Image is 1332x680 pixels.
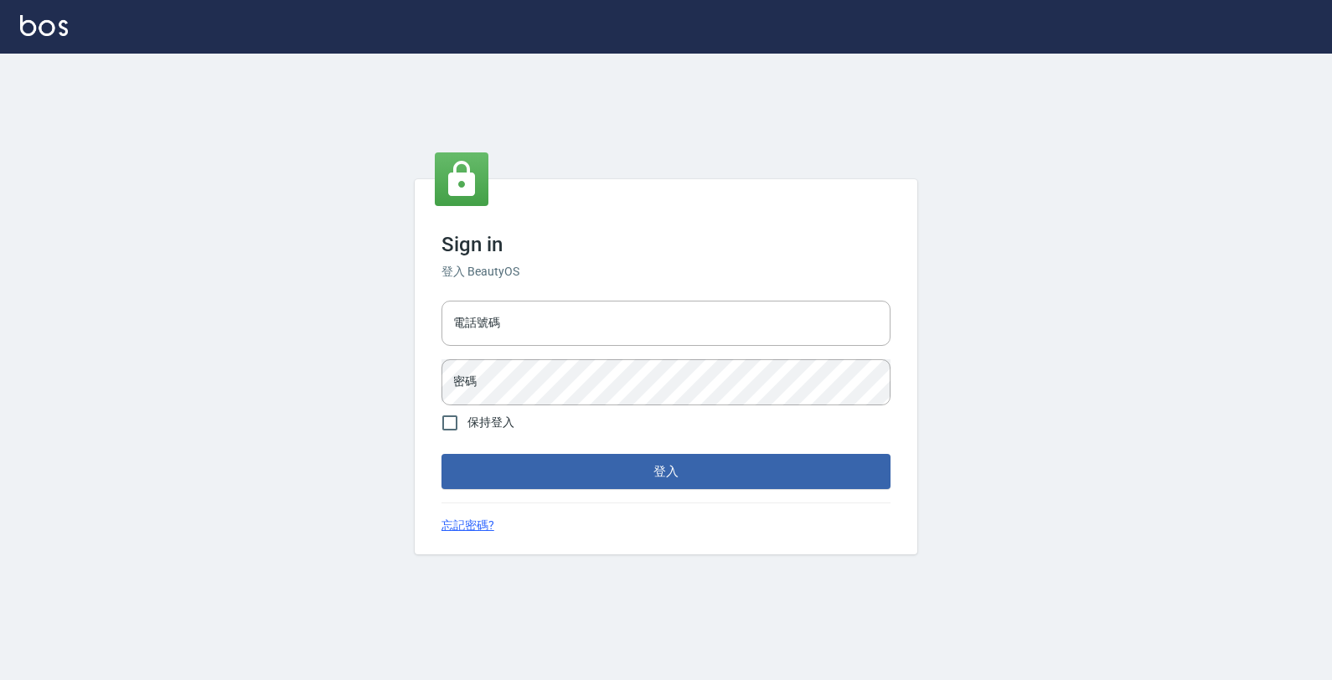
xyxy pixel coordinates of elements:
button: 登入 [441,454,891,489]
h6: 登入 BeautyOS [441,263,891,281]
span: 保持登入 [467,414,514,431]
img: Logo [20,15,68,36]
h3: Sign in [441,233,891,256]
a: 忘記密碼? [441,517,494,534]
